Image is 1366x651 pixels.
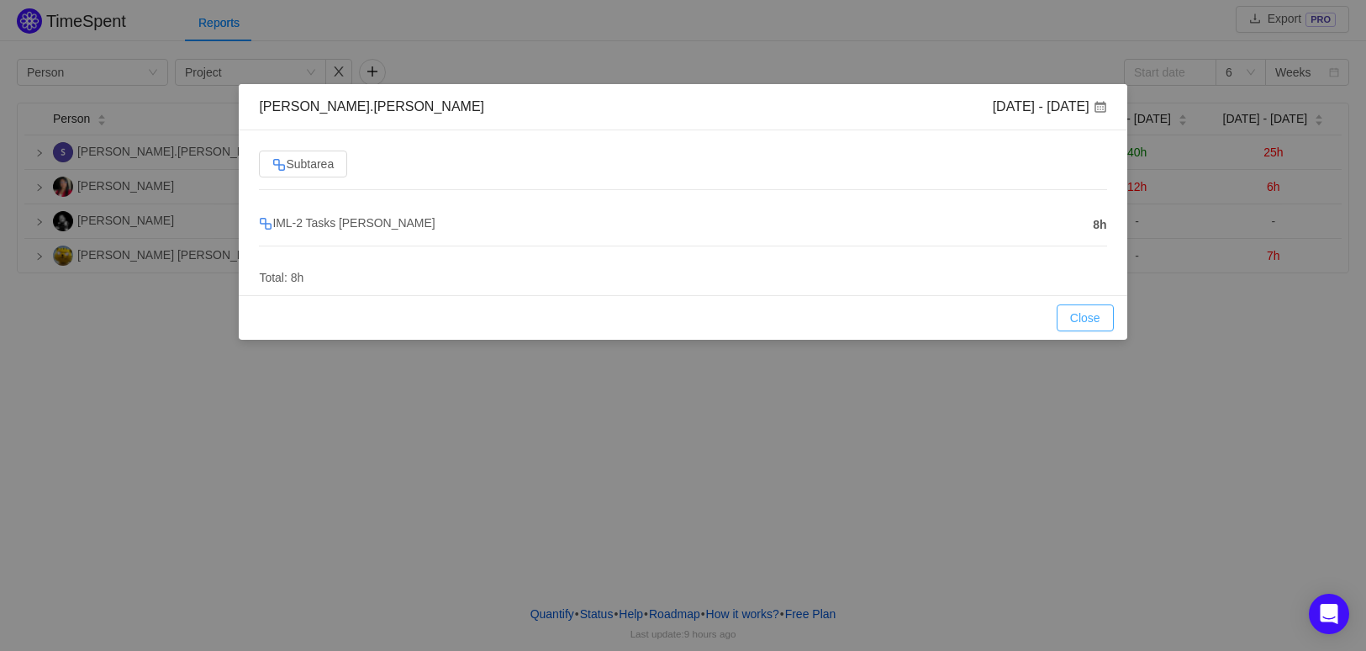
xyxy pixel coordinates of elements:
[259,271,303,284] span: Total: 8h
[1309,594,1349,634] div: Open Intercom Messenger
[272,157,334,171] span: Subtarea
[993,98,1107,116] div: [DATE] - [DATE]
[1093,216,1106,234] span: 8h
[259,98,484,116] div: [PERSON_NAME].[PERSON_NAME]
[259,217,272,230] img: 12916
[272,158,286,172] img: 12916
[259,216,435,230] span: IML-2 Tasks [PERSON_NAME]
[1057,304,1114,331] button: Close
